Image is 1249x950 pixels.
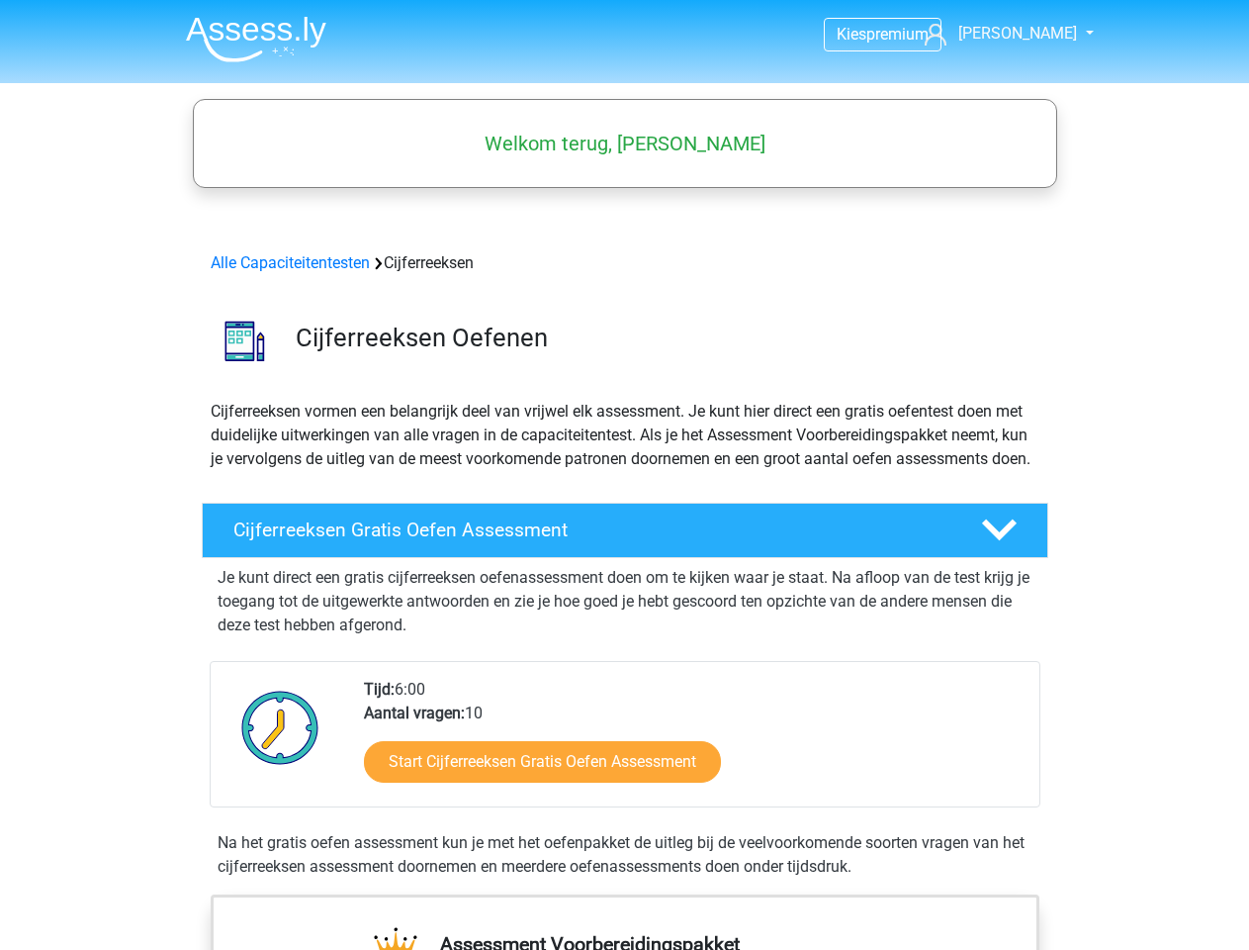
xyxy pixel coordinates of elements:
[917,22,1079,46] a: [PERSON_NAME]
[230,678,330,777] img: Klok
[211,400,1039,471] p: Cijferreeksen vormen een belangrijk deel van vrijwel elk assessment. Je kunt hier direct een grat...
[825,21,940,47] a: Kiespremium
[186,16,326,62] img: Assessly
[203,299,287,383] img: cijferreeksen
[296,323,1032,353] h3: Cijferreeksen Oefenen
[203,132,1047,155] h5: Welkom terug, [PERSON_NAME]
[349,678,1038,807] div: 6:00 10
[958,24,1077,43] span: [PERSON_NAME]
[364,741,721,783] a: Start Cijferreeksen Gratis Oefen Assessment
[866,25,929,44] span: premium
[364,680,395,699] b: Tijd:
[364,704,465,722] b: Aantal vragen:
[211,253,370,272] a: Alle Capaciteitentesten
[203,251,1047,275] div: Cijferreeksen
[233,519,949,541] h4: Cijferreeksen Gratis Oefen Assessment
[218,566,1032,637] p: Je kunt direct een gratis cijferreeksen oefenassessment doen om te kijken waar je staat. Na afloo...
[210,831,1040,879] div: Na het gratis oefen assessment kun je met het oefenpakket de uitleg bij de veelvoorkomende soorte...
[194,503,1056,558] a: Cijferreeksen Gratis Oefen Assessment
[837,25,866,44] span: Kies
